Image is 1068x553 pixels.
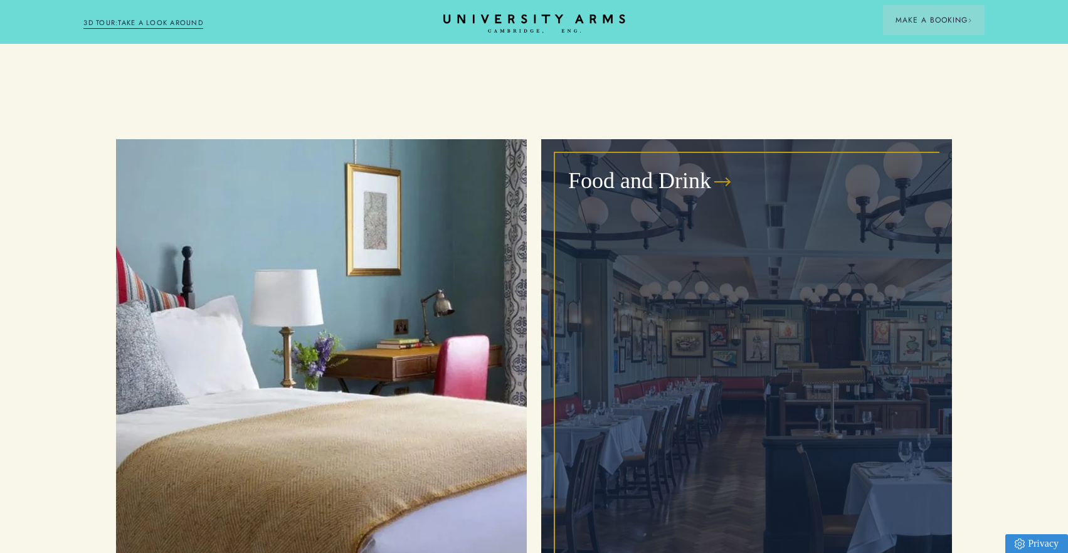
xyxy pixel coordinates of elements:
[883,5,985,35] button: Make a BookingArrow icon
[83,18,203,29] a: 3D TOUR:TAKE A LOOK AROUND
[968,18,972,23] img: Arrow icon
[568,166,711,196] h3: Food and Drink
[1005,534,1068,553] a: Privacy
[1015,539,1025,549] img: Privacy
[896,14,972,26] span: Make a Booking
[443,14,625,34] a: Home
